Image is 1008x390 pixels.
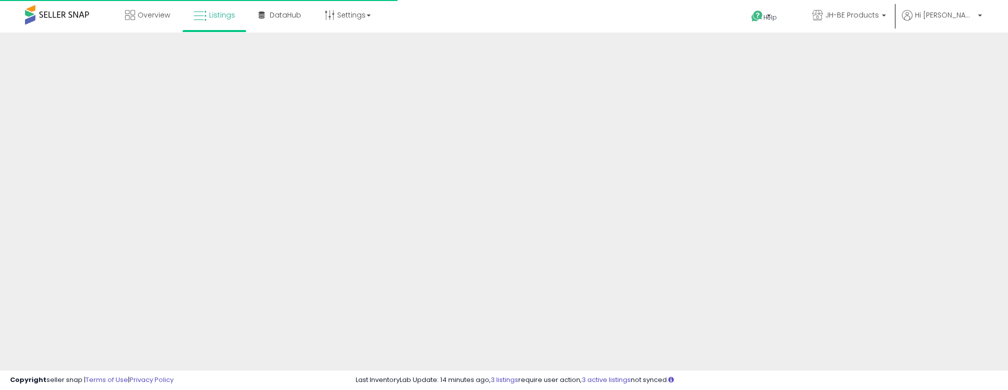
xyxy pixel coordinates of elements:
[743,3,796,33] a: Help
[668,376,674,383] i: Click here to read more about un-synced listings.
[86,375,128,384] a: Terms of Use
[270,10,301,20] span: DataHub
[915,10,975,20] span: Hi [PERSON_NAME]
[582,375,631,384] a: 3 active listings
[130,375,174,384] a: Privacy Policy
[491,375,518,384] a: 3 listings
[10,375,174,385] div: seller snap | |
[825,10,879,20] span: JH-BE Products
[138,10,170,20] span: Overview
[356,375,998,385] div: Last InventoryLab Update: 14 minutes ago, require user action, not synced.
[763,13,777,22] span: Help
[209,10,235,20] span: Listings
[751,10,763,23] i: Get Help
[902,10,982,33] a: Hi [PERSON_NAME]
[10,375,47,384] strong: Copyright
